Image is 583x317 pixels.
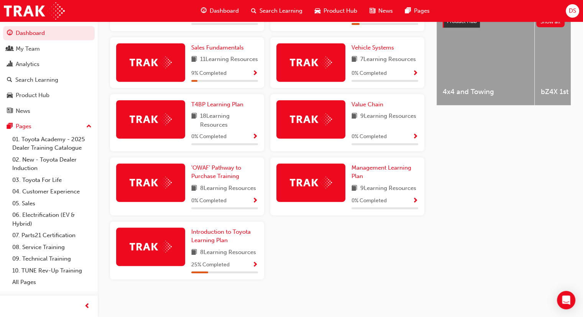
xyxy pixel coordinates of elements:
a: Vehicle Systems [351,43,397,52]
a: 02. New - Toyota Dealer Induction [9,154,95,174]
a: 08. Service Training [9,241,95,253]
button: Pages [3,119,95,134]
a: Value Chain [351,100,386,109]
span: 0 % Completed [191,132,227,141]
span: 8 Learning Resources [200,184,256,193]
a: Management Learning Plan [351,163,418,181]
a: Introduction to Toyota Learning Plan [191,228,258,245]
span: pages-icon [7,123,13,130]
span: search-icon [251,6,256,16]
img: Trak [130,56,172,68]
span: book-icon [191,248,197,258]
a: search-iconSearch Learning [245,3,309,19]
span: search-icon [7,77,12,84]
a: guage-iconDashboard [195,3,245,19]
span: book-icon [191,112,197,129]
a: All Pages [9,276,95,288]
img: Trak [4,2,65,20]
span: 4x4 and Towing [443,88,528,96]
span: Show Progress [412,70,418,77]
span: guage-icon [201,6,207,16]
a: Product Hub [3,88,95,102]
div: Analytics [16,60,39,69]
div: My Team [16,45,40,53]
img: Trak [130,241,172,253]
a: 10. TUNE Rev-Up Training [9,265,95,277]
a: 09. Technical Training [9,253,95,265]
div: News [16,107,30,116]
a: 05. Sales [9,198,95,210]
a: pages-iconPages [399,3,436,19]
span: news-icon [7,108,13,115]
button: Show Progress [412,69,418,78]
span: news-icon [370,6,375,16]
span: Product Hub [324,7,357,15]
span: car-icon [315,6,320,16]
button: Show Progress [412,196,418,206]
span: 11 Learning Resources [200,55,258,64]
img: Trak [130,177,172,188]
div: Open Intercom Messenger [557,291,575,309]
span: 0 % Completed [351,69,387,78]
a: 4x4 and Towing [437,9,534,105]
span: guage-icon [7,30,13,37]
span: 9 Learning Resources [360,112,416,121]
button: Show Progress [252,69,258,78]
span: T4BP Learning Plan [191,101,243,108]
a: Sales Fundamentals [191,43,247,52]
span: Show Progress [252,70,258,77]
span: Show Progress [252,198,258,205]
a: 04. Customer Experience [9,186,95,198]
span: 0 % Completed [351,196,387,205]
span: Introduction to Toyota Learning Plan [191,228,251,244]
a: Dashboard [3,26,95,40]
span: DS [569,7,576,15]
a: 'OWAF' Pathway to Purchase Training [191,163,258,181]
span: 0 % Completed [351,132,387,141]
span: book-icon [191,184,197,193]
span: Show Progress [412,198,418,205]
span: chart-icon [7,61,13,68]
span: 7 Learning Resources [360,55,416,64]
button: Show Progress [412,132,418,142]
button: Show Progress [252,196,258,206]
span: 18 Learning Resources [200,112,258,129]
span: prev-icon [84,302,90,311]
span: News [378,7,393,15]
a: T4BP Learning Plan [191,100,246,109]
span: 9 % Completed [191,69,227,78]
a: 01. Toyota Academy - 2025 Dealer Training Catalogue [9,134,95,154]
img: Trak [130,113,172,125]
a: car-iconProduct Hub [309,3,363,19]
span: Search Learning [259,7,302,15]
div: Search Learning [15,76,58,84]
span: Show Progress [252,262,258,269]
img: Trak [290,177,332,188]
button: DashboardMy TeamAnalyticsSearch LearningProduct HubNews [3,25,95,119]
span: Value Chain [351,101,383,108]
a: 03. Toyota For Life [9,174,95,186]
img: Trak [290,56,332,68]
span: book-icon [351,112,357,121]
span: Show Progress [252,134,258,140]
span: 25 % Completed [191,261,230,269]
span: 'OWAF' Pathway to Purchase Training [191,164,241,180]
button: DS [566,4,579,18]
div: Product Hub [16,91,49,100]
span: pages-icon [405,6,411,16]
button: Show Progress [252,260,258,270]
span: car-icon [7,92,13,99]
a: news-iconNews [363,3,399,19]
a: 07. Parts21 Certification [9,229,95,241]
a: My Team [3,42,95,56]
span: 9 Learning Resources [360,184,416,193]
span: Management Learning Plan [351,164,411,180]
span: Vehicle Systems [351,44,394,51]
a: Analytics [3,57,95,71]
span: 0 % Completed [191,196,227,205]
a: News [3,104,95,118]
span: Show Progress [412,134,418,140]
img: Trak [290,113,332,125]
button: Show Progress [252,132,258,142]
